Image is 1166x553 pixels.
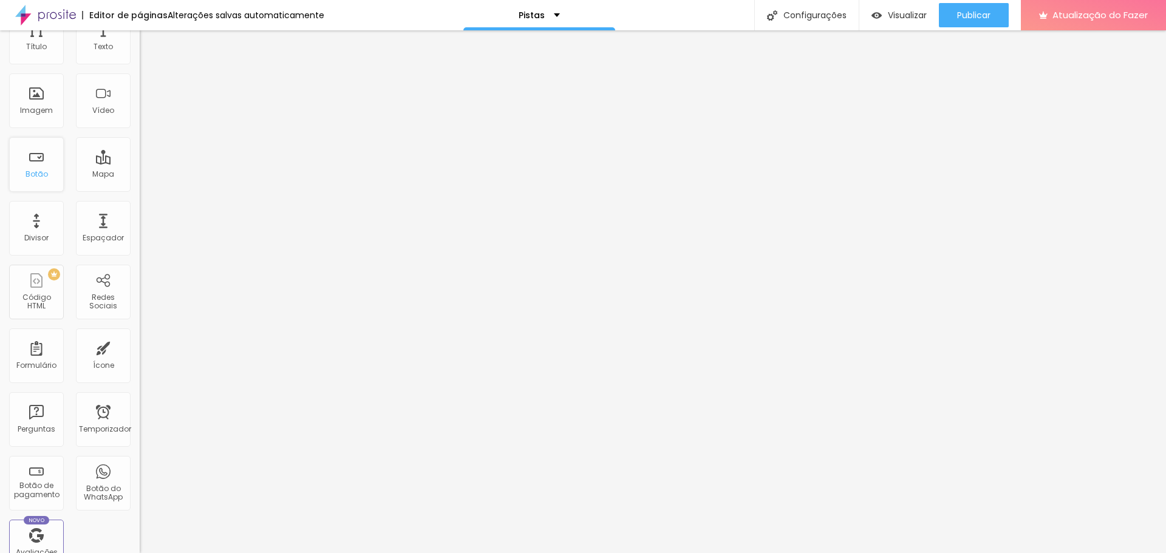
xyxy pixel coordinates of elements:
[939,3,1009,27] button: Publicar
[26,169,48,179] font: Botão
[83,232,124,243] font: Espaçador
[92,105,114,115] font: Vídeo
[22,292,51,311] font: Código HTML
[89,292,117,311] font: Redes Sociais
[783,9,847,21] font: Configurações
[1052,8,1148,21] font: Atualização do Fazer
[16,360,56,370] font: Formulário
[888,9,927,21] font: Visualizar
[26,41,47,52] font: Título
[93,360,114,370] font: Ícone
[14,480,60,499] font: Botão de pagamento
[89,9,168,21] font: Editor de páginas
[140,30,1166,553] iframe: Editor
[20,105,53,115] font: Imagem
[84,483,123,502] font: Botão do WhatsApp
[29,517,45,524] font: Novo
[94,41,113,52] font: Texto
[79,424,131,434] font: Temporizador
[92,169,114,179] font: Mapa
[519,9,545,21] font: Pistas
[859,3,939,27] button: Visualizar
[767,10,777,21] img: Ícone
[168,9,324,21] font: Alterações salvas automaticamente
[18,424,55,434] font: Perguntas
[24,232,49,243] font: Divisor
[871,10,882,21] img: view-1.svg
[957,9,990,21] font: Publicar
